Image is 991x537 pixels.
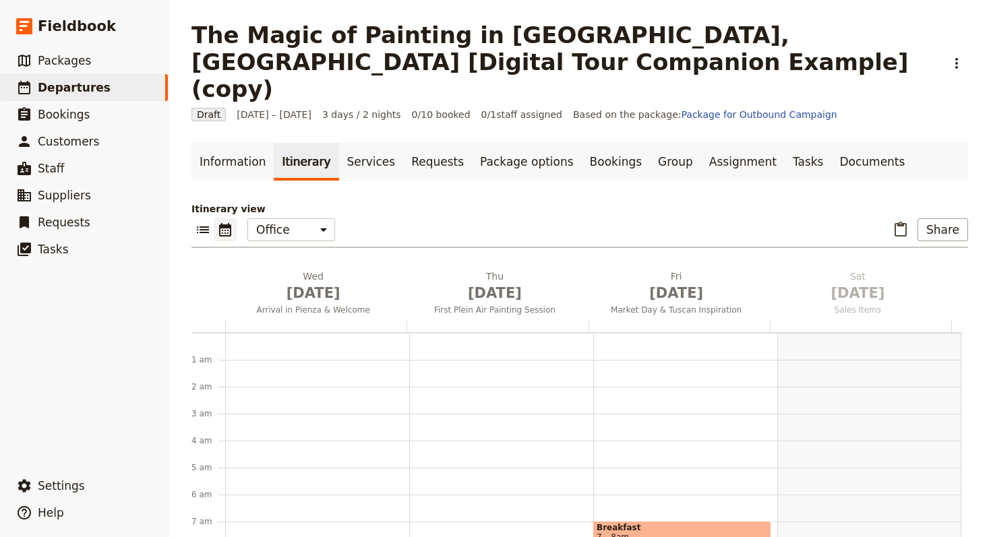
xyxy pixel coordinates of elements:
button: Sat [DATE]Sales Items [770,270,951,319]
span: Market Day & Tuscan Inspiration [589,305,764,315]
a: Requests [403,143,472,181]
span: Departures [38,81,111,94]
span: Packages [38,54,91,67]
a: Information [191,143,274,181]
span: [DATE] [594,283,759,303]
h2: Sat [775,270,940,303]
span: Breakfast [597,523,768,532]
a: Group [650,143,701,181]
a: Tasks [785,143,832,181]
h1: The Magic of Painting in [GEOGRAPHIC_DATA], [GEOGRAPHIC_DATA] [Digital Tour Companion Example] (c... [191,22,937,102]
a: Documents [831,143,913,181]
span: Fieldbook [38,16,116,36]
span: Staff [38,162,65,175]
div: 4 am [191,435,225,446]
button: Share [918,218,968,241]
span: Sales Items [770,305,946,315]
a: Package options [472,143,581,181]
span: Arrival in Pienza & Welcome [225,305,401,315]
a: Assignment [701,143,785,181]
button: List view [191,218,214,241]
div: 6 am [191,489,225,500]
span: [DATE] [412,283,577,303]
button: Fri [DATE]Market Day & Tuscan Inspiration [589,270,770,319]
span: Customers [38,135,99,148]
a: Itinerary [274,143,338,181]
span: Draft [191,108,226,121]
div: 2 am [191,381,225,392]
span: Requests [38,216,90,229]
span: Bookings [38,108,90,121]
span: Based on the package: [573,108,837,121]
button: Paste itinerary item [889,218,912,241]
span: [DATE] [775,283,940,303]
a: Package for Outbound Campaign [682,109,837,120]
div: 1 am [191,354,225,365]
h2: Thu [412,270,577,303]
span: Settings [38,479,85,493]
span: Tasks [38,243,69,256]
button: Thu [DATE]First Plein Air Painting Session [407,270,588,319]
h2: Wed [231,270,396,303]
span: Suppliers [38,189,91,202]
button: Wed [DATE]Arrival in Pienza & Welcome [225,270,407,319]
span: 0 / 1 staff assigned [481,108,562,121]
span: [DATE] [231,283,396,303]
h2: Fri [594,270,759,303]
p: Itinerary view [191,202,968,216]
span: [DATE] – [DATE] [237,108,311,121]
button: Actions [945,52,968,75]
button: Calendar view [214,218,237,241]
span: First Plein Air Painting Session [407,305,582,315]
span: 0/10 booked [412,108,471,121]
div: 5 am [191,462,225,473]
div: 3 am [191,408,225,419]
span: 3 days / 2 nights [322,108,401,121]
div: 7 am [191,516,225,527]
a: Services [339,143,404,181]
span: Help [38,506,64,519]
a: Bookings [582,143,650,181]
